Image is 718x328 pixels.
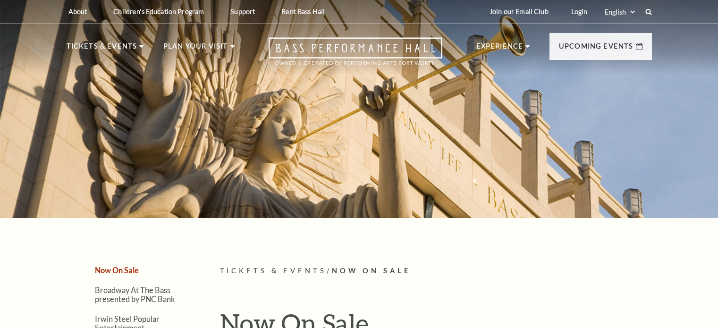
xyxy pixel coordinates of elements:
p: / [220,265,652,277]
p: Support [230,8,255,16]
a: Now On Sale [95,266,139,275]
p: Experience [476,41,524,58]
p: Children's Education Program [113,8,204,16]
a: Broadway At The Bass presented by PNC Bank [95,286,175,303]
p: Plan Your Visit [163,41,228,58]
select: Select: [603,8,636,17]
p: Rent Bass Hall [281,8,325,16]
span: Tickets & Events [220,267,327,275]
p: Tickets & Events [67,41,137,58]
p: About [68,8,87,16]
span: Now On Sale [332,267,411,275]
p: Upcoming Events [559,41,634,58]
